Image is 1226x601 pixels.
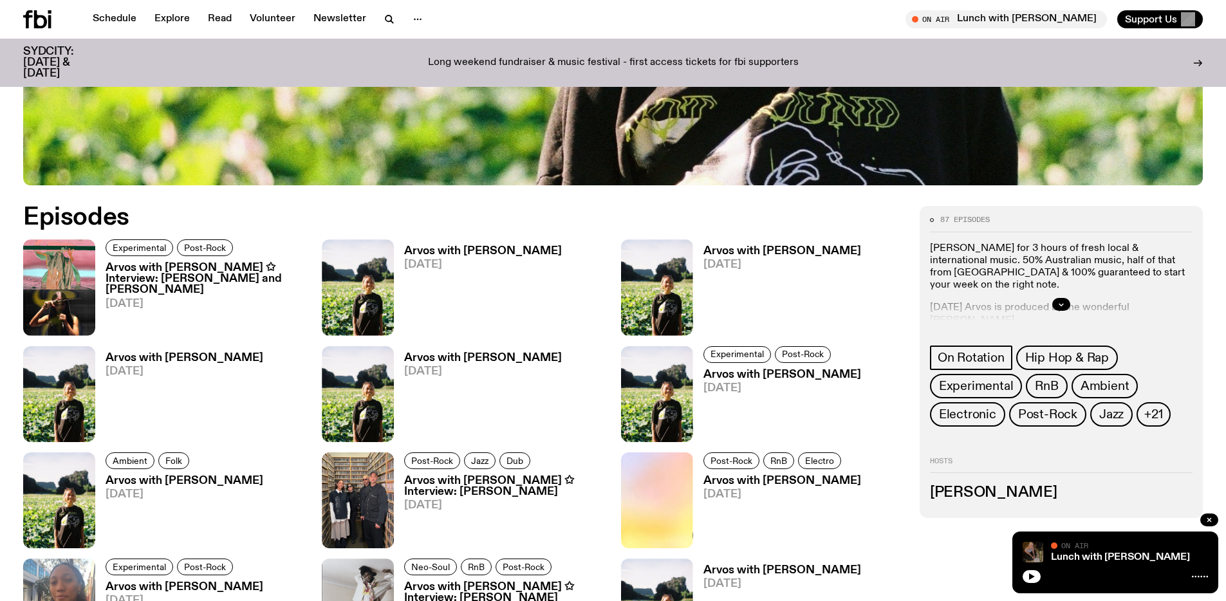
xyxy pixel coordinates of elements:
span: Post-Rock [184,243,226,253]
a: Electro [798,452,841,469]
a: Arvos with [PERSON_NAME][DATE] [394,246,562,335]
a: RnB [461,559,492,575]
img: Bri is smiling and wearing a black t-shirt. She is standing in front of a lush, green field. Ther... [322,239,394,335]
a: Jazz [464,452,496,469]
a: Jazz [1090,402,1133,427]
img: a colourful gradient of pastel colours [621,452,693,548]
button: Support Us [1117,10,1203,28]
a: Arvos with [PERSON_NAME][DATE] [693,476,861,548]
span: Neo-Soul [411,562,450,572]
a: Lunch with [PERSON_NAME] [1051,552,1190,562]
h3: Arvos with [PERSON_NAME] [703,246,861,257]
img: Bri is smiling and wearing a black t-shirt. She is standing in front of a lush, green field. Ther... [23,452,95,548]
img: SLC lunch cover [1023,542,1043,562]
span: Experimental [113,243,166,253]
span: Experimental [939,379,1014,393]
span: [DATE] [703,578,861,589]
a: Arvos with [PERSON_NAME][DATE] [95,353,263,442]
a: Schedule [85,10,144,28]
button: On AirLunch with [PERSON_NAME] [906,10,1107,28]
span: Electro [805,456,834,465]
span: 87 episodes [940,216,990,223]
h3: Arvos with [PERSON_NAME] [106,476,263,486]
span: [DATE] [404,500,605,511]
p: Long weekend fundraiser & music festival - first access tickets for fbi supporters [428,57,799,69]
span: [DATE] [106,489,263,500]
a: Arvos with [PERSON_NAME] ✩ Interview: [PERSON_NAME][DATE] [394,476,605,548]
span: Hip Hop & Rap [1025,351,1109,365]
a: Hip Hop & Rap [1016,346,1118,370]
img: Bri is smiling and wearing a black t-shirt. She is standing in front of a lush, green field. Ther... [322,346,394,442]
span: +21 [1144,407,1162,421]
a: Post-Rock [177,239,233,256]
span: RnB [468,562,485,572]
a: Arvos with [PERSON_NAME][DATE] [95,476,263,548]
span: Post-Rock [782,349,824,359]
button: +21 [1137,402,1170,427]
a: RnB [763,452,794,469]
h2: Hosts [930,458,1193,473]
a: Ambient [106,452,154,469]
a: Read [200,10,239,28]
h2: Episodes [23,206,804,229]
span: [DATE] [404,259,562,270]
span: Experimental [711,349,764,359]
h3: Arvos with [PERSON_NAME] ✩ Interview: [PERSON_NAME] and [PERSON_NAME] [106,263,306,295]
span: Experimental [113,562,166,572]
a: On Rotation [930,346,1012,370]
h3: Arvos with [PERSON_NAME] [404,353,562,364]
p: [PERSON_NAME] for 3 hours of fresh local & international music. ​50% Australian music, half of th... [930,243,1193,292]
a: Arvos with [PERSON_NAME][DATE] [693,369,861,442]
img: Bri is smiling and wearing a black t-shirt. She is standing in front of a lush, green field. Ther... [621,346,693,442]
span: Ambient [1081,379,1129,393]
a: Post-Rock [496,559,552,575]
a: Experimental [106,239,173,256]
a: Experimental [703,346,771,363]
img: four people wearing black standing together in front of a wall of CDs [322,452,394,548]
span: On Rotation [938,351,1005,365]
span: Ambient [113,456,147,465]
span: Electronic [939,407,996,421]
a: Post-Rock [1009,402,1086,427]
a: Volunteer [242,10,303,28]
span: Post-Rock [711,456,752,465]
span: Post-Rock [503,562,544,572]
a: Folk [158,452,189,469]
span: Dub [506,456,523,465]
a: Experimental [930,374,1023,398]
span: Support Us [1125,14,1177,25]
h3: Arvos with [PERSON_NAME] [404,246,562,257]
a: Post-Rock [775,346,831,363]
img: Split frame of Bhenji Ra and Karina Utomo mid performances [23,239,95,335]
a: Electronic [930,402,1005,427]
img: Bri is smiling and wearing a black t-shirt. She is standing in front of a lush, green field. Ther... [23,346,95,442]
h3: Arvos with [PERSON_NAME] ✩ Interview: [PERSON_NAME] [404,476,605,497]
h3: Arvos with [PERSON_NAME] [703,565,861,576]
span: [DATE] [106,299,306,310]
h3: Arvos with [PERSON_NAME] [106,582,263,593]
span: Post-Rock [184,562,226,572]
a: Experimental [106,559,173,575]
span: [DATE] [703,383,861,394]
h3: SYDCITY: [DATE] & [DATE] [23,46,106,79]
span: [DATE] [703,259,861,270]
span: RnB [1035,379,1058,393]
a: Arvos with [PERSON_NAME][DATE] [394,353,562,442]
a: Newsletter [306,10,374,28]
h3: Arvos with [PERSON_NAME] [703,369,861,380]
span: Jazz [1099,407,1124,421]
a: RnB [1026,374,1067,398]
a: Post-Rock [703,452,759,469]
span: Jazz [471,456,488,465]
a: Ambient [1072,374,1138,398]
span: Post-Rock [1018,407,1077,421]
h3: [PERSON_NAME] [930,486,1193,500]
h3: Arvos with [PERSON_NAME] [106,353,263,364]
span: [DATE] [404,366,562,377]
a: Dub [499,452,530,469]
img: Bri is smiling and wearing a black t-shirt. She is standing in front of a lush, green field. Ther... [621,239,693,335]
a: Arvos with [PERSON_NAME][DATE] [693,246,861,335]
a: Post-Rock [177,559,233,575]
span: [DATE] [106,366,263,377]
